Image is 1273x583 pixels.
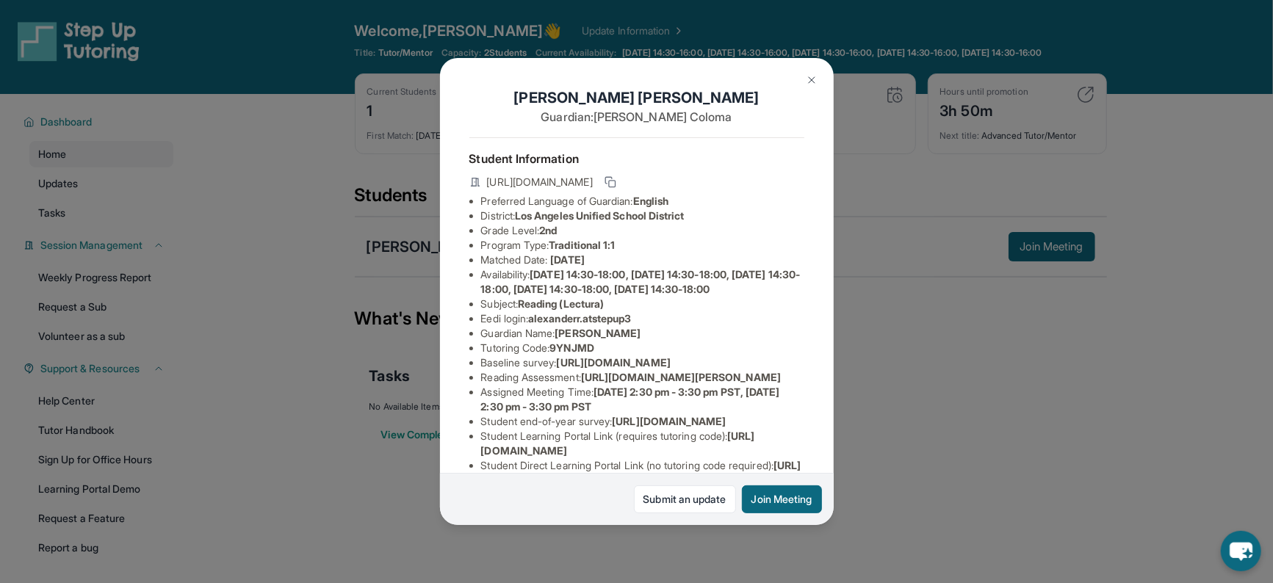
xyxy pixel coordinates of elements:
li: Matched Date: [481,253,804,267]
span: [PERSON_NAME] [555,327,641,339]
p: Guardian: [PERSON_NAME] Coloma [469,108,804,126]
li: Assigned Meeting Time : [481,385,804,414]
li: Preferred Language of Guardian: [481,194,804,209]
span: Traditional 1:1 [549,239,615,251]
li: Grade Level: [481,223,804,238]
li: Eedi login : [481,311,804,326]
button: chat-button [1221,531,1261,571]
span: [DATE] 14:30-18:00, [DATE] 14:30-18:00, [DATE] 14:30-18:00, [DATE] 14:30-18:00, [DATE] 14:30-18:00 [481,268,801,295]
button: Copy link [602,173,619,191]
span: [URL][DOMAIN_NAME] [612,415,726,427]
img: Close Icon [806,74,818,86]
li: Guardian Name : [481,326,804,341]
span: Reading (Lectura) [518,297,604,310]
span: English [633,195,669,207]
li: Baseline survey : [481,355,804,370]
li: Student Learning Portal Link (requires tutoring code) : [481,429,804,458]
li: Availability: [481,267,804,297]
span: [URL][DOMAIN_NAME] [487,175,593,189]
h1: [PERSON_NAME] [PERSON_NAME] [469,87,804,108]
li: Program Type: [481,238,804,253]
span: alexanderr.atstepup3 [528,312,631,325]
span: [URL][DOMAIN_NAME] [557,356,671,369]
li: Reading Assessment : [481,370,804,385]
a: Submit an update [634,485,736,513]
li: District: [481,209,804,223]
span: [DATE] 2:30 pm - 3:30 pm PST, [DATE] 2:30 pm - 3:30 pm PST [481,385,780,413]
li: Tutoring Code : [481,341,804,355]
h4: Student Information [469,150,804,167]
li: Student Direct Learning Portal Link (no tutoring code required) : [481,458,804,488]
span: [DATE] [551,253,585,266]
button: Join Meeting [742,485,822,513]
span: [URL][DOMAIN_NAME][PERSON_NAME] [581,371,781,383]
span: 9YNJMD [550,341,594,354]
span: 2nd [539,224,557,236]
span: Los Angeles Unified School District [515,209,684,222]
li: Subject : [481,297,804,311]
li: Student end-of-year survey : [481,414,804,429]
